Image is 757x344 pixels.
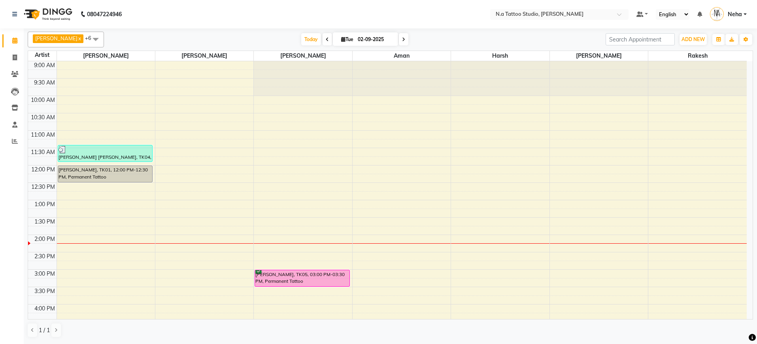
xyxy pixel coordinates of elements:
[33,287,57,295] div: 3:30 PM
[32,79,57,87] div: 9:30 AM
[155,51,253,61] span: [PERSON_NAME]
[29,96,57,104] div: 10:00 AM
[339,36,355,42] span: Tue
[57,51,155,61] span: [PERSON_NAME]
[87,3,122,25] b: 08047224946
[33,235,57,243] div: 2:00 PM
[451,51,549,61] span: Harsh
[33,252,57,261] div: 2:30 PM
[355,34,395,45] input: 2025-09-02
[29,113,57,122] div: 10:30 AM
[29,131,57,139] div: 11:00 AM
[32,61,57,70] div: 9:00 AM
[680,34,707,45] button: ADD NEW
[29,148,57,156] div: 11:30 AM
[606,33,675,45] input: Search Appointment
[33,270,57,278] div: 3:00 PM
[58,145,152,162] div: [PERSON_NAME] [PERSON_NAME], TK04, 11:25 AM-11:55 AM, Deposit
[30,165,57,174] div: 12:00 PM
[648,51,747,61] span: Rakesh
[33,200,57,209] div: 1:00 PM
[681,36,705,42] span: ADD NEW
[301,33,321,45] span: Today
[30,183,57,191] div: 12:30 PM
[20,3,74,25] img: logo
[85,35,97,41] span: +6
[710,7,724,21] img: Neha
[77,35,81,41] a: x
[550,51,648,61] span: [PERSON_NAME]
[58,166,152,182] div: [PERSON_NAME], TK01, 12:00 PM-12:30 PM, Permanent Tattoo
[353,51,451,61] span: Aman
[39,326,50,335] span: 1 / 1
[35,35,77,41] span: [PERSON_NAME]
[254,51,352,61] span: [PERSON_NAME]
[33,305,57,313] div: 4:00 PM
[728,10,742,19] span: Neha
[33,218,57,226] div: 1:30 PM
[255,270,349,286] div: [PERSON_NAME], TK05, 03:00 PM-03:30 PM, Permanent Tattoo
[28,51,57,59] div: Artist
